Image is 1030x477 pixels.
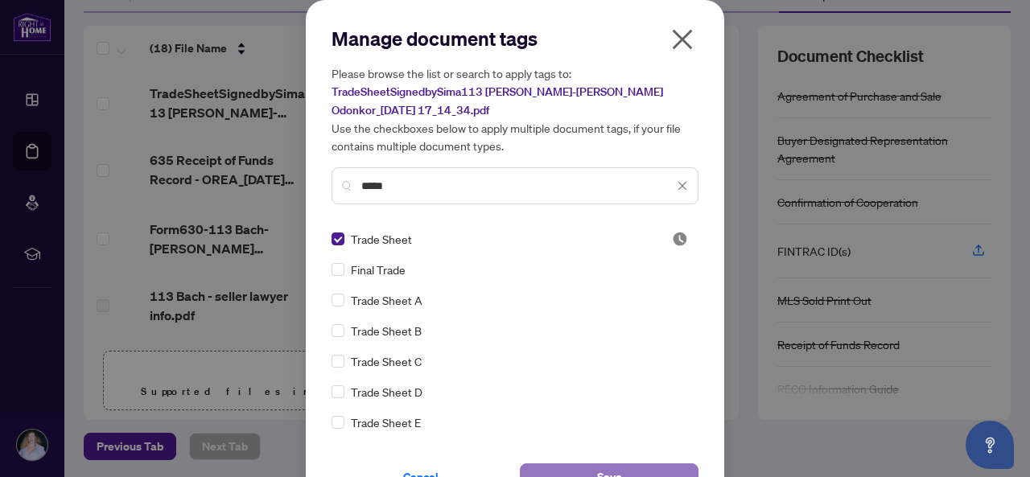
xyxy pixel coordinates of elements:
[351,352,422,370] span: Trade Sheet C
[351,322,422,339] span: Trade Sheet B
[677,180,688,191] span: close
[351,261,406,278] span: Final Trade
[351,291,422,309] span: Trade Sheet A
[672,231,688,247] img: status
[351,230,412,248] span: Trade Sheet
[332,64,698,154] h5: Please browse the list or search to apply tags to: Use the checkboxes below to apply multiple doc...
[332,84,663,117] span: TradeSheetSignedbySima113 [PERSON_NAME]-[PERSON_NAME] Odonkor_[DATE] 17_14_34.pdf
[332,26,698,51] h2: Manage document tags
[672,231,688,247] span: Pending Review
[669,27,695,52] span: close
[351,413,421,431] span: Trade Sheet E
[966,421,1014,469] button: Open asap
[351,383,422,401] span: Trade Sheet D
